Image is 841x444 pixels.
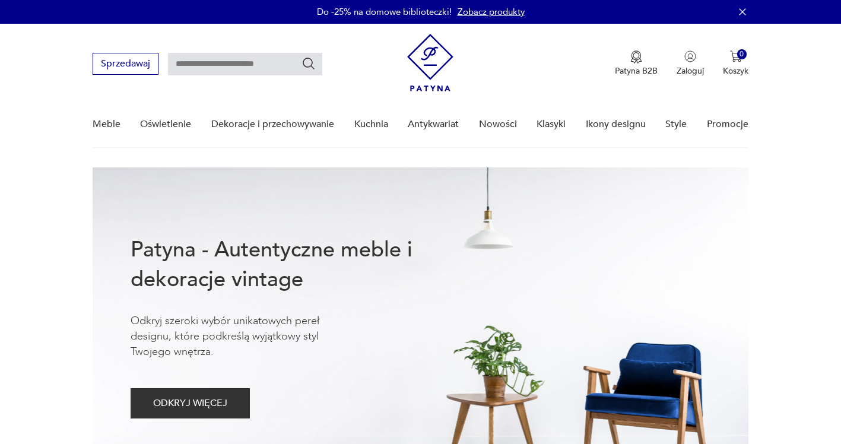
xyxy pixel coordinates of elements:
[354,102,388,147] a: Kuchnia
[131,388,250,418] button: ODKRYJ WIĘCEJ
[665,102,687,147] a: Style
[730,50,742,62] img: Ikona koszyka
[407,34,453,91] img: Patyna - sklep z meblami i dekoracjami vintage
[615,50,658,77] button: Patyna B2B
[93,53,158,75] button: Sprzedawaj
[458,6,525,18] a: Zobacz produkty
[211,102,334,147] a: Dekoracje i przechowywanie
[131,235,451,294] h1: Patyna - Autentyczne meble i dekoracje vintage
[707,102,748,147] a: Promocje
[93,102,120,147] a: Meble
[408,102,459,147] a: Antykwariat
[615,65,658,77] p: Patyna B2B
[93,61,158,69] a: Sprzedawaj
[630,50,642,64] img: Ikona medalu
[737,49,747,59] div: 0
[537,102,566,147] a: Klasyki
[317,6,452,18] p: Do -25% na domowe biblioteczki!
[677,50,704,77] button: Zaloguj
[479,102,517,147] a: Nowości
[723,50,748,77] button: 0Koszyk
[302,56,316,71] button: Szukaj
[586,102,646,147] a: Ikony designu
[131,313,356,360] p: Odkryj szeroki wybór unikatowych pereł designu, które podkreślą wyjątkowy styl Twojego wnętrza.
[615,50,658,77] a: Ikona medaluPatyna B2B
[684,50,696,62] img: Ikonka użytkownika
[723,65,748,77] p: Koszyk
[140,102,191,147] a: Oświetlenie
[131,400,250,408] a: ODKRYJ WIĘCEJ
[677,65,704,77] p: Zaloguj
